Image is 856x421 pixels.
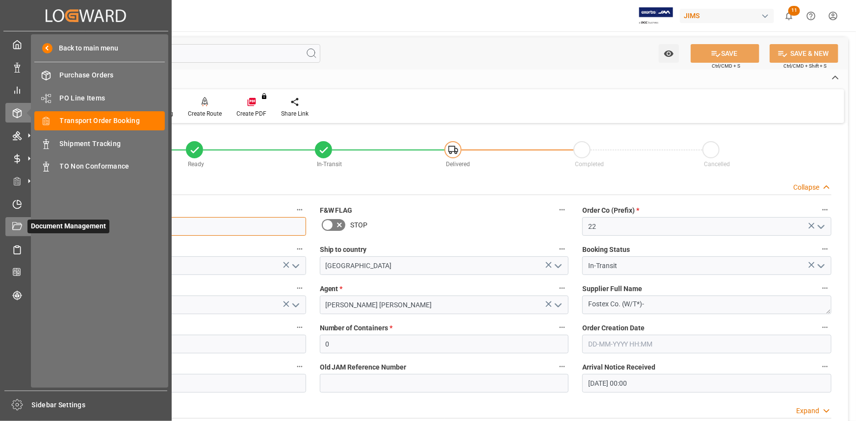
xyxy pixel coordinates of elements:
[351,220,368,230] span: STOP
[293,360,306,373] button: Ready Date *
[813,219,828,234] button: open menu
[680,9,774,23] div: JIMS
[783,62,827,70] span: Ctrl/CMD + Shift + S
[5,80,166,99] a: My Reports
[57,374,306,393] input: DD-MM-YYYY
[60,116,165,126] span: Transport Order Booking
[320,284,343,294] span: Agent
[60,161,165,172] span: TO Non Conformance
[550,258,565,273] button: open menu
[5,285,166,304] a: Tracking Shipment
[788,6,800,16] span: 11
[582,323,645,333] span: Order Creation Date
[582,284,642,294] span: Supplier Full Name
[320,362,407,372] span: Old JAM Reference Number
[34,66,165,85] a: Purchase Orders
[556,360,569,373] button: Old JAM Reference Number
[582,245,630,255] span: Booking Status
[5,35,166,54] a: My Cockpit
[819,282,831,295] button: Supplier Full Name
[320,245,367,255] span: Ship to country
[32,400,168,410] span: Sidebar Settings
[287,258,302,273] button: open menu
[34,88,165,107] a: PO Line Items
[317,161,342,168] span: In-Transit
[704,161,730,168] span: Cancelled
[45,44,320,63] input: Search Fields
[819,243,831,255] button: Booking Status
[813,258,828,273] button: open menu
[60,70,165,80] span: Purchase Orders
[582,296,831,314] textarea: Fostex Co. (W/T*)-
[819,321,831,334] button: Order Creation Date
[34,134,165,153] a: Shipment Tracking
[819,360,831,373] button: Arrival Notice Received
[691,44,759,63] button: SAVE
[582,205,639,216] span: Order Co (Prefix)
[34,111,165,130] a: Transport Order Booking
[556,203,569,216] button: F&W FLAG
[60,93,165,103] span: PO Line Items
[5,263,166,282] a: CO2 Calculator
[287,297,302,313] button: open menu
[188,161,204,168] span: Ready
[556,321,569,334] button: Number of Containers *
[320,323,393,333] span: Number of Containers
[293,203,306,216] button: JAM Reference Number
[550,297,565,313] button: open menu
[582,335,831,353] input: DD-MM-YYYY HH:MM
[188,109,222,118] div: Create Route
[659,44,679,63] button: open menu
[770,44,838,63] button: SAVE & NEW
[446,161,470,168] span: Delivered
[5,57,166,76] a: Data Management
[793,182,819,193] div: Collapse
[582,362,655,372] span: Arrival Notice Received
[320,205,353,216] span: F&W FLAG
[796,406,819,416] div: Expand
[5,194,166,213] a: Timeslot Management V2
[52,43,119,53] span: Back to main menu
[800,5,822,27] button: Help Center
[5,240,166,259] a: Sailing Schedules
[60,139,165,149] span: Shipment Tracking
[582,374,831,393] input: DD-MM-YYYY HH:MM
[712,62,740,70] span: Ctrl/CMD + S
[293,282,306,295] button: Shipment type *
[556,282,569,295] button: Agent *
[281,109,309,118] div: Share Link
[639,7,673,25] img: Exertis%20JAM%20-%20Email%20Logo.jpg_1722504956.jpg
[819,203,831,216] button: Order Co (Prefix) *
[778,5,800,27] button: show 11 new notifications
[575,161,604,168] span: Completed
[57,256,306,275] input: Type to search/select
[5,217,166,236] a: Document ManagementDocument Management
[34,157,165,176] a: TO Non Conformance
[293,243,306,255] button: Country of Origin (Suffix) *
[680,6,778,25] button: JIMS
[293,321,306,334] button: Supplier Number
[27,220,109,233] span: Document Management
[556,243,569,255] button: Ship to country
